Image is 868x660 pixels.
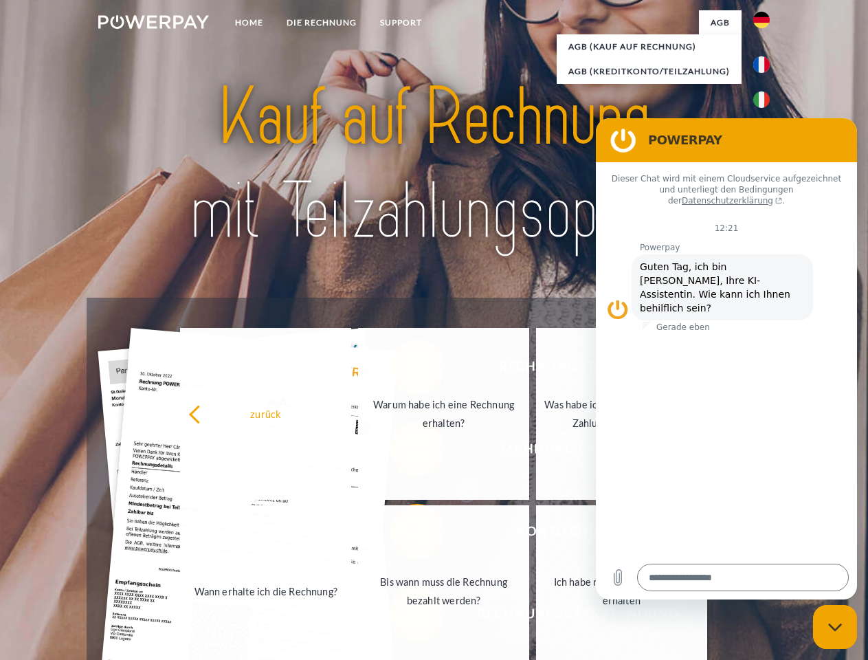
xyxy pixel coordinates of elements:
[544,395,699,432] div: Was habe ich noch offen, ist meine Zahlung eingegangen?
[699,10,742,35] a: agb
[596,118,857,599] iframe: Messaging-Fenster
[557,34,742,59] a: AGB (Kauf auf Rechnung)
[131,66,737,263] img: title-powerpay_de.svg
[753,56,770,73] img: fr
[557,59,742,84] a: AGB (Kreditkonto/Teilzahlung)
[544,573,699,610] div: Ich habe nur eine Teillieferung erhalten
[813,605,857,649] iframe: Schaltfläche zum Öffnen des Messaging-Fensters; Konversation läuft
[366,395,521,432] div: Warum habe ich eine Rechnung erhalten?
[188,582,343,600] div: Wann erhalte ich die Rechnung?
[275,10,368,35] a: DIE RECHNUNG
[188,404,343,423] div: zurück
[98,15,209,29] img: logo-powerpay-white.svg
[753,12,770,28] img: de
[753,91,770,108] img: it
[536,328,707,500] a: Was habe ich noch offen, ist meine Zahlung eingegangen?
[223,10,275,35] a: Home
[368,10,434,35] a: SUPPORT
[366,573,521,610] div: Bis wann muss die Rechnung bezahlt werden?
